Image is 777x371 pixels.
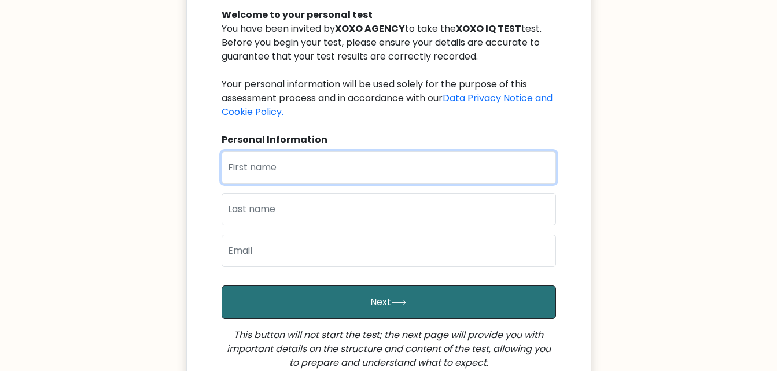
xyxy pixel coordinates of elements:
div: You have been invited by to take the test. Before you begin your test, please ensure your details... [222,22,556,119]
input: First name [222,151,556,184]
b: XOXO AGENCY [335,22,405,35]
input: Email [222,235,556,267]
button: Next [222,285,556,319]
div: Personal Information [222,133,556,147]
a: Data Privacy Notice and Cookie Policy. [222,91,553,118]
input: Last name [222,193,556,225]
i: This button will not start the test; the next page will provide you with important details on the... [227,328,551,369]
b: XOXO IQ TEST [456,22,521,35]
div: Welcome to your personal test [222,8,556,22]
